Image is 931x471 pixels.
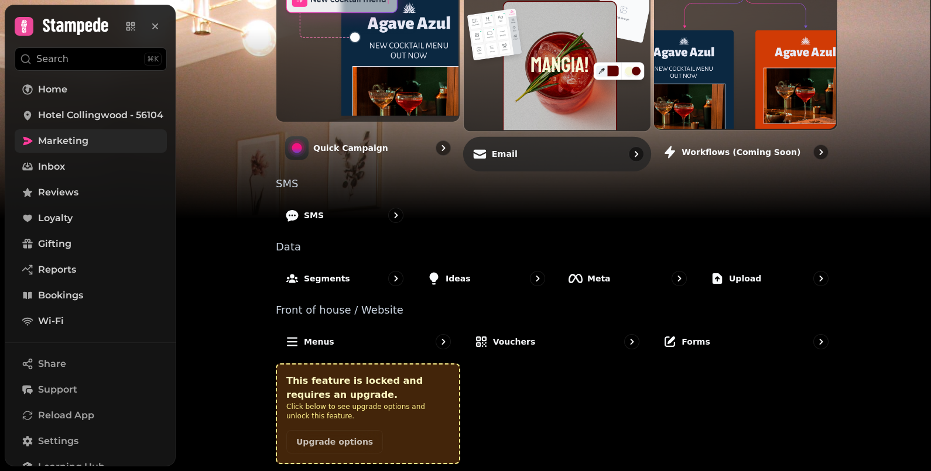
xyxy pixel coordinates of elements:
[390,273,402,284] svg: go to
[15,181,167,204] a: Reviews
[304,209,324,221] p: SMS
[417,262,555,295] a: Ideas
[38,185,78,200] span: Reviews
[15,429,167,453] a: Settings
[437,336,449,348] svg: go to
[276,242,838,252] p: Data
[276,305,838,315] p: Front of house / Website
[15,352,167,376] button: Share
[532,273,543,284] svg: go to
[729,273,761,284] p: Upload
[38,314,64,328] span: Wi-Fi
[15,129,167,153] a: Marketing
[38,82,67,97] span: Home
[815,146,827,158] svg: go to
[437,142,449,154] svg: go to
[682,336,710,348] p: Forms
[15,207,167,230] a: Loyalty
[38,263,76,277] span: Reports
[36,52,69,66] p: Search
[38,237,71,251] span: Gifting
[491,148,517,160] p: Email
[15,284,167,307] a: Bookings
[276,198,413,232] a: SMS
[38,383,77,397] span: Support
[313,142,388,154] p: Quick Campaign
[38,211,73,225] span: Loyalty
[304,336,334,348] p: Menus
[626,336,638,348] svg: go to
[296,438,373,446] span: Upgrade options
[15,404,167,427] button: Reload App
[15,78,167,101] a: Home
[38,108,163,122] span: Hotel Collingwood - 56104
[653,325,838,359] a: Forms
[465,325,649,359] a: Vouchers
[38,160,65,174] span: Inbox
[276,178,838,189] p: SMS
[15,310,167,333] a: Wi-Fi
[390,209,402,221] svg: go to
[15,232,167,256] a: Gifting
[286,430,383,453] button: Upgrade options
[15,258,167,281] a: Reports
[15,378,167,401] button: Support
[276,325,460,359] a: Menus
[15,47,167,71] button: Search⌘K
[682,146,800,158] p: Workflows (coming soon)
[630,148,642,160] svg: go to
[701,262,838,295] a: Upload
[38,408,94,422] span: Reload App
[815,273,827,284] svg: go to
[286,374,450,402] p: This feature is locked and requires an upgrade.
[304,273,350,284] p: Segments
[446,273,471,284] p: Ideas
[144,53,162,66] div: ⌘K
[559,262,696,295] a: Meta
[15,104,167,127] a: Hotel Collingwood - 56104
[38,288,83,302] span: Bookings
[276,262,413,295] a: Segments
[15,155,167,178] a: Inbox
[286,402,450,421] p: Click below to see upgrade options and unlock this feature.
[815,336,827,348] svg: go to
[38,434,78,448] span: Settings
[38,134,88,148] span: Marketing
[673,273,685,284] svg: go to
[493,336,536,348] p: Vouchers
[587,273,611,284] p: Meta
[38,357,66,371] span: Share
